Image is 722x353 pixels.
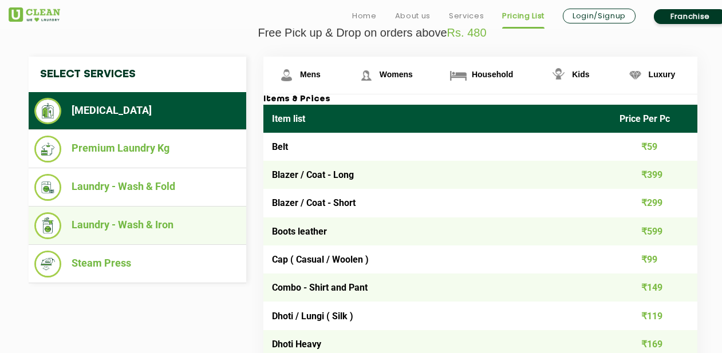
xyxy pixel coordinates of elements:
[502,9,545,23] a: Pricing List
[34,174,61,201] img: Laundry - Wash & Fold
[563,9,636,23] a: Login/Signup
[34,98,61,124] img: Dry Cleaning
[448,65,468,85] img: Household
[263,161,611,189] td: Blazer / Coat - Long
[549,65,569,85] img: Kids
[449,9,484,23] a: Services
[34,212,240,239] li: Laundry - Wash & Iron
[29,57,246,92] h4: Select Services
[9,7,60,22] img: UClean Laundry and Dry Cleaning
[34,251,61,277] img: Steam Press
[572,70,589,79] span: Kids
[352,9,377,23] a: Home
[472,70,513,79] span: Household
[611,189,698,217] td: ₹299
[625,65,645,85] img: Luxury
[611,245,698,273] td: ₹99
[263,273,611,302] td: Combo - Shirt and Pant
[34,251,240,277] li: Steam Press
[395,9,431,23] a: About us
[263,302,611,330] td: Dhoti / Lungi ( Silk )
[277,65,297,85] img: Mens
[649,70,676,79] span: Luxury
[611,217,698,245] td: ₹599
[611,161,698,189] td: ₹399
[611,273,698,302] td: ₹149
[263,105,611,133] th: Item list
[380,70,413,79] span: Womens
[34,212,61,239] img: Laundry - Wash & Iron
[34,136,240,162] li: Premium Laundry Kg
[263,94,697,105] h3: Items & Prices
[263,189,611,217] td: Blazer / Coat - Short
[263,133,611,161] td: Belt
[611,105,698,133] th: Price Per Pc
[263,245,611,273] td: Cap ( Casual / Woolen )
[611,133,698,161] td: ₹59
[300,70,321,79] span: Mens
[356,65,376,85] img: Womens
[263,217,611,245] td: Boots leather
[611,302,698,330] td: ₹119
[447,26,487,39] span: Rs. 480
[34,174,240,201] li: Laundry - Wash & Fold
[34,98,240,124] li: [MEDICAL_DATA]
[34,136,61,162] img: Premium Laundry Kg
